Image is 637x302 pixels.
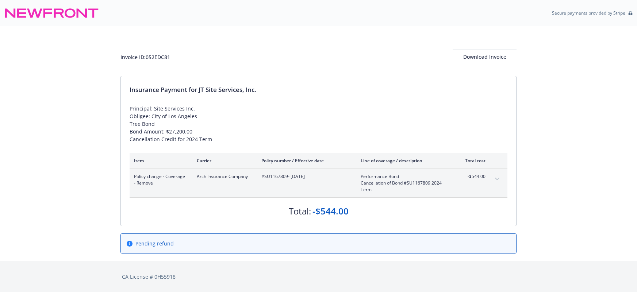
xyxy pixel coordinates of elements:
[197,158,250,164] div: Carrier
[135,240,174,247] span: Pending refund
[491,173,503,185] button: expand content
[134,173,185,186] span: Policy change - Coverage - Remove
[130,85,507,94] div: Insurance Payment for JT Site Services, Inc.
[130,169,507,197] div: Policy change - Coverage - RemoveArch Insurance Company#SU1167809- [DATE]Performance BondCancella...
[197,173,250,180] span: Arch Insurance Company
[312,205,349,217] div: -$544.00
[134,158,185,164] div: Item
[289,205,311,217] div: Total:
[122,273,515,280] div: CA License # 0H55918
[458,173,486,180] span: -$544.00
[261,158,349,164] div: Policy number / Effective date
[552,10,625,16] p: Secure payments provided by Stripe
[361,173,446,180] span: Performance Bond
[453,50,517,64] button: Download Invoice
[261,173,349,180] span: #SU1167809 - [DATE]
[361,158,446,164] div: Line of coverage / description
[458,158,486,164] div: Total cost
[361,173,446,193] span: Performance BondCancellation of Bond #SU1167809 2024 Term
[130,105,507,143] div: Principal: Site Services Inc. Obligee: City of Los Angeles Tree Bond Bond Amount: $27,200.00 Canc...
[361,180,446,193] span: Cancellation of Bond #SU1167809 2024 Term
[120,53,170,61] div: Invoice ID: 052EDC81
